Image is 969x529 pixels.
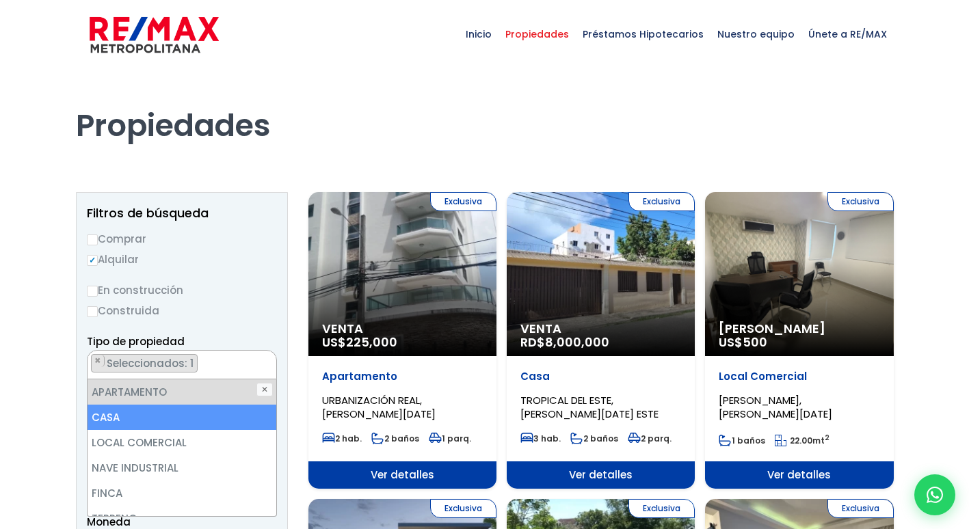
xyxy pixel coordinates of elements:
h2: Filtros de búsqueda [87,206,277,220]
button: Remove all items [261,354,269,368]
span: Inicio [459,14,499,55]
span: × [262,355,269,367]
span: Ver detalles [308,461,496,489]
span: Exclusiva [628,499,695,518]
span: × [94,355,101,367]
li: CASA [88,405,276,430]
input: Alquilar [87,255,98,266]
span: 22.00 [790,435,812,446]
label: En construcción [87,282,277,299]
li: LOCAL COMERCIAL [88,430,276,455]
button: Remove item [92,355,105,367]
span: 2 baños [371,433,419,444]
span: mt [775,435,829,446]
li: NAVE INDUSTRIAL [88,455,276,480]
input: En construcción [87,286,98,297]
span: Venta [520,322,681,336]
li: APARTAMENTO [88,379,276,405]
span: Ver detalles [507,461,695,489]
span: 1 parq. [429,433,471,444]
span: Exclusiva [628,192,695,211]
span: 225,000 [346,334,397,351]
label: Construida [87,302,277,319]
a: Exclusiva [PERSON_NAME] US$500 Local Comercial [PERSON_NAME], [PERSON_NAME][DATE] 1 baños 22.00mt... [705,192,893,489]
span: Seleccionados: 1 [105,356,197,370]
img: remax-metropolitana-logo [90,14,219,55]
span: US$ [322,334,397,351]
span: Exclusiva [430,499,496,518]
p: Local Comercial [719,370,879,383]
label: Comprar [87,230,277,247]
span: [PERSON_NAME] [719,322,879,336]
span: Ver detalles [705,461,893,489]
span: Tipo de propiedad [87,334,185,349]
span: Exclusiva [827,499,894,518]
input: Comprar [87,234,98,245]
span: URBANIZACIÓN REAL, [PERSON_NAME][DATE] [322,393,436,421]
span: Propiedades [499,14,576,55]
span: 3 hab. [520,433,561,444]
span: Préstamos Hipotecarios [576,14,711,55]
span: Únete a RE/MAX [801,14,894,55]
span: US$ [719,334,767,351]
span: RD$ [520,334,609,351]
button: ✕ [256,383,273,396]
label: Alquilar [87,251,277,268]
li: FINCA [88,480,276,506]
span: 2 parq. [628,433,672,444]
span: 1 baños [719,435,765,446]
span: 2 hab. [322,433,362,444]
p: Apartamento [322,370,483,383]
textarea: Search [88,351,95,380]
sup: 2 [825,433,829,443]
span: TROPICAL DEL ESTE, [PERSON_NAME][DATE] ESTE [520,393,659,421]
input: Construida [87,306,98,317]
span: Nuestro equipo [711,14,801,55]
span: 2 baños [570,433,618,444]
p: Casa [520,370,681,383]
span: Venta [322,322,483,336]
span: Exclusiva [430,192,496,211]
a: Exclusiva Venta US$225,000 Apartamento URBANIZACIÓN REAL, [PERSON_NAME][DATE] 2 hab. 2 baños 1 pa... [308,192,496,489]
span: Exclusiva [827,192,894,211]
li: APARTAMENTO [91,354,198,372]
span: 8,000,000 [545,334,609,351]
h1: Propiedades [76,69,894,144]
span: 500 [743,334,767,351]
span: [PERSON_NAME], [PERSON_NAME][DATE] [719,393,832,421]
a: Exclusiva Venta RD$8,000,000 Casa TROPICAL DEL ESTE, [PERSON_NAME][DATE] ESTE 3 hab. 2 baños 2 pa... [507,192,695,489]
